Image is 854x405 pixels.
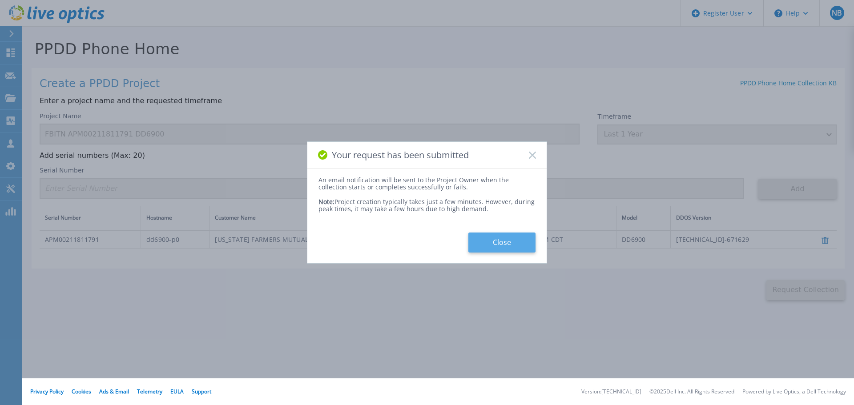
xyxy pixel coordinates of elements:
li: © 2025 Dell Inc. All Rights Reserved [649,389,734,395]
span: Note: [318,197,334,206]
button: Close [468,233,536,253]
a: Ads & Email [99,388,129,395]
li: Version: [TECHNICAL_ID] [581,389,641,395]
a: Privacy Policy [30,388,64,395]
div: Project creation typically takes just a few minutes. However, during peak times, it may take a fe... [318,191,536,213]
a: Cookies [72,388,91,395]
div: An email notification will be sent to the Project Owner when the collection starts or completes s... [318,176,536,191]
a: EULA [170,388,184,395]
span: Your request has been submitted [332,150,469,160]
a: Telemetry [137,388,162,395]
li: Powered by Live Optics, a Dell Technology [742,389,846,395]
a: Support [192,388,211,395]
